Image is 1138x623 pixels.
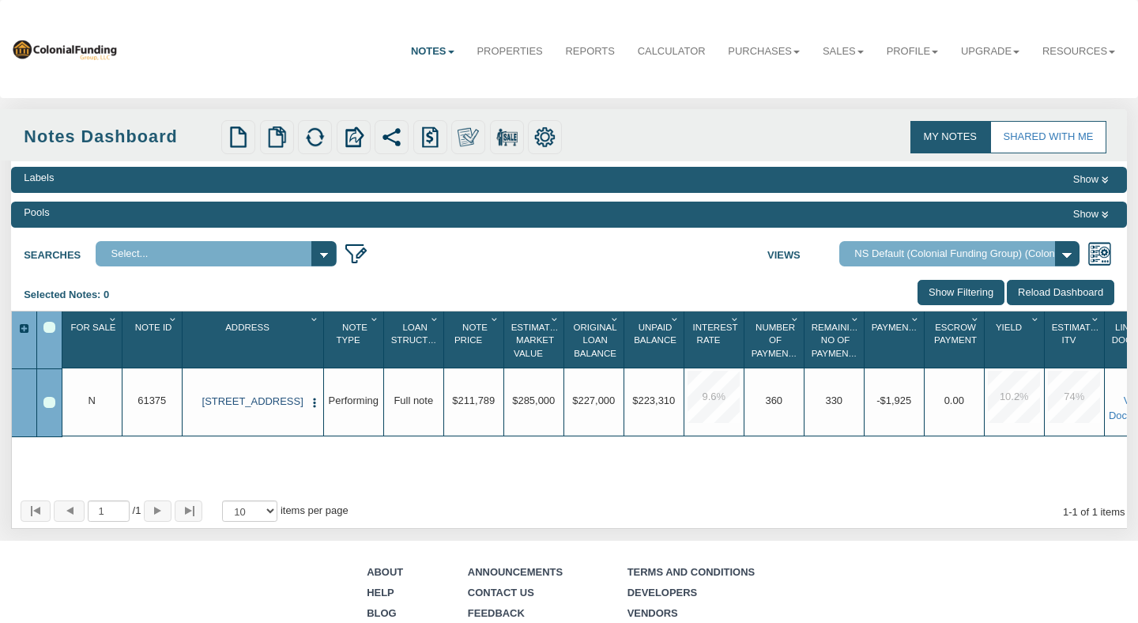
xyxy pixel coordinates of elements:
div: Column Menu [488,311,503,326]
a: Help [367,587,394,598]
span: For Sale [71,323,116,332]
div: Column Menu [308,311,322,326]
span: Payment(P&I) [872,323,935,332]
a: Feedback [468,607,525,619]
div: Loan Structure Sort None [386,317,443,363]
div: Sort None [867,317,923,363]
div: Number Of Payments Sort None [747,317,803,363]
button: Show [1068,171,1114,189]
div: Estimated Market Value Sort None [507,317,563,363]
div: Column Menu [849,311,863,326]
div: Original Loan Balance Sort None [567,317,623,363]
a: Reports [554,32,626,71]
img: for_sale.png [496,126,518,148]
div: Sort None [567,317,623,363]
div: Column Menu [909,311,923,326]
span: $223,310 [632,395,675,406]
button: Show [1068,206,1114,224]
div: Sort None [627,317,683,363]
span: Estimated Market Value [511,323,563,358]
span: items per page [281,504,349,516]
a: Calculator [626,32,717,71]
button: Page to last [175,500,202,521]
label: Views [767,241,839,263]
a: Purchases [717,32,812,71]
span: Address [225,323,269,332]
img: refresh.png [304,126,326,148]
div: Labels [24,171,54,186]
div: Sort None [927,317,983,363]
div: Estimated Itv Sort None [1047,317,1103,363]
div: Sort None [386,317,443,363]
span: N [89,395,96,406]
span: $285,000 [512,395,555,406]
div: Yield Sort None [987,317,1043,363]
span: Interest Rate [693,323,738,345]
a: Properties [465,32,554,71]
span: Remaining No Of Payments [812,323,863,358]
div: Column Menu [428,311,443,326]
div: Sort None [65,317,121,363]
div: Select All [43,322,55,334]
img: edit_filter_icon.png [344,241,369,266]
span: Number Of Payments [752,323,801,358]
div: Column Menu [1029,311,1043,326]
div: Notes Dashboard [24,125,217,149]
div: Unpaid Balance Sort None [627,317,683,363]
span: Loan Structure [391,323,447,345]
div: Row 1, Row Selection Checkbox [43,397,55,409]
span: -$1,925 [876,395,911,406]
div: Sort None [687,317,743,363]
span: Unpaid Balance [634,323,676,345]
img: make_own.png [458,126,479,148]
img: 569736 [11,38,118,60]
div: For Sale Sort None [65,317,121,363]
input: Selected page [88,500,130,522]
span: Original Loan Balance [574,323,617,358]
div: Note Id Sort None [125,317,181,363]
span: Estimated Itv [1052,323,1103,345]
span: Yield [996,323,1022,332]
div: Column Menu [368,311,382,326]
a: About [367,566,403,578]
div: Selected Notes: 0 [24,280,121,311]
a: Terms and Conditions [627,566,755,578]
div: Sort None [507,317,563,363]
div: Sort None [185,317,322,363]
div: Escrow Payment Sort None [927,317,983,363]
div: Sort None [1047,317,1103,363]
div: Column Menu [609,311,623,326]
div: Sort None [747,317,803,363]
div: Sort None [125,317,181,363]
div: Pools [24,206,49,221]
a: Sales [812,32,876,71]
span: 1 1 of 1 items [1063,506,1125,518]
div: Interest Rate Sort None [687,317,743,363]
img: copy.png [266,126,288,148]
div: Column Menu [969,311,983,326]
span: Escrow Payment [934,323,977,345]
span: 0.00 [944,395,964,406]
span: $211,789 [452,395,495,406]
span: Performing [329,395,379,406]
a: Announcements [468,566,563,578]
div: Expand All [12,322,36,337]
div: 9.6 [688,371,740,423]
span: 61375 [138,395,166,406]
a: Blog [367,607,396,619]
span: Note Type [337,323,368,345]
button: Page to first [21,500,51,521]
a: Resources [1031,32,1127,71]
a: 1609 Bamboo St, Bryan, TX, 77803 [202,395,303,408]
a: Contact Us [468,587,534,598]
img: cell-menu.png [308,397,321,410]
span: Full note [394,395,433,406]
a: Upgrade [950,32,1031,71]
img: settings.png [534,126,556,148]
input: Reload Dashboard [1007,280,1114,305]
div: Column Menu [167,311,181,326]
span: 330 [825,395,842,406]
div: Column Menu [789,311,803,326]
div: 74.0 [1048,371,1100,423]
